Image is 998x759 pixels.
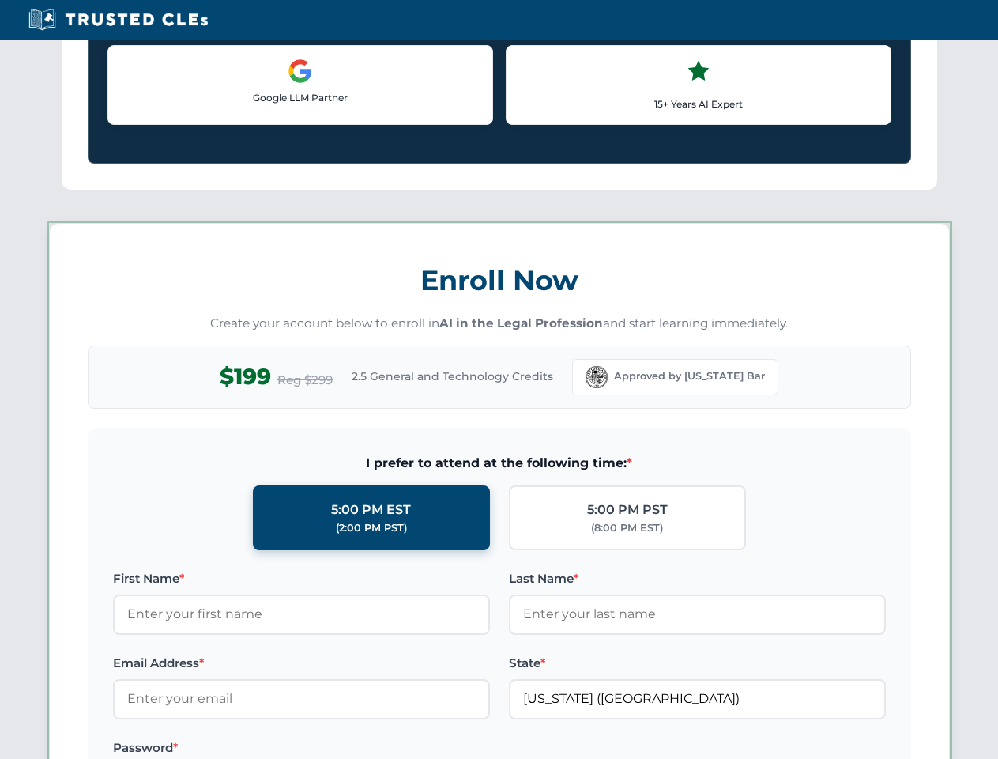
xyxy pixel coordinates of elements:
div: (8:00 PM EST) [591,520,663,536]
label: Password [113,738,490,757]
img: Trusted CLEs [24,8,213,32]
input: Enter your last name [509,595,886,634]
input: Florida (FL) [509,679,886,719]
p: 15+ Years AI Expert [519,96,878,111]
span: $199 [220,359,271,395]
label: State [509,654,886,673]
div: (2:00 PM PST) [336,520,407,536]
div: 5:00 PM PST [587,500,668,520]
label: Last Name [509,569,886,588]
strong: AI in the Legal Profession [439,315,603,330]
p: Google LLM Partner [121,90,480,105]
input: Enter your email [113,679,490,719]
label: Email Address [113,654,490,673]
img: Florida Bar [586,366,608,388]
input: Enter your first name [113,595,490,634]
h3: Enroll Now [88,255,911,305]
div: 5:00 PM EST [331,500,411,520]
span: I prefer to attend at the following time: [113,453,886,474]
img: Google [288,59,313,84]
p: Create your account below to enroll in and start learning immediately. [88,315,911,333]
span: 2.5 General and Technology Credits [352,368,553,385]
span: Approved by [US_STATE] Bar [614,368,765,384]
label: First Name [113,569,490,588]
span: Reg $299 [277,371,333,390]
